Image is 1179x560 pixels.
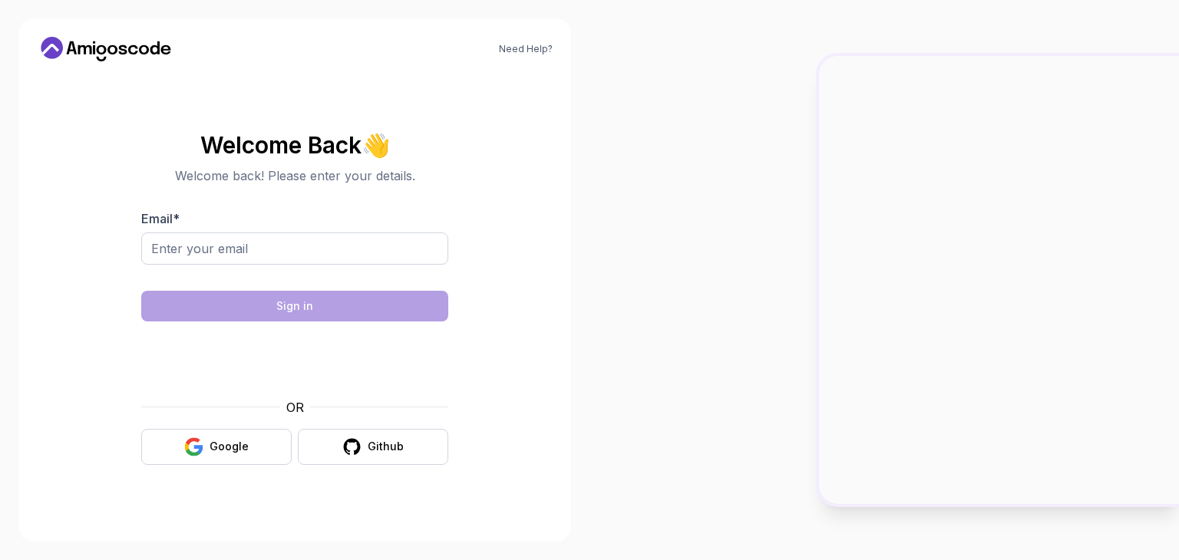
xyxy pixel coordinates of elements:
[141,429,292,465] button: Google
[286,398,304,417] p: OR
[210,439,249,454] div: Google
[37,37,175,61] a: Home link
[141,133,448,157] h2: Welcome Back
[179,331,411,389] iframe: Widget containing checkbox for hCaptcha security challenge
[368,439,404,454] div: Github
[361,132,389,156] span: 👋
[141,211,180,226] label: Email *
[141,166,448,185] p: Welcome back! Please enter your details.
[141,232,448,265] input: Enter your email
[298,429,448,465] button: Github
[141,291,448,321] button: Sign in
[276,298,313,314] div: Sign in
[499,43,553,55] a: Need Help?
[819,56,1179,504] img: Amigoscode Dashboard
